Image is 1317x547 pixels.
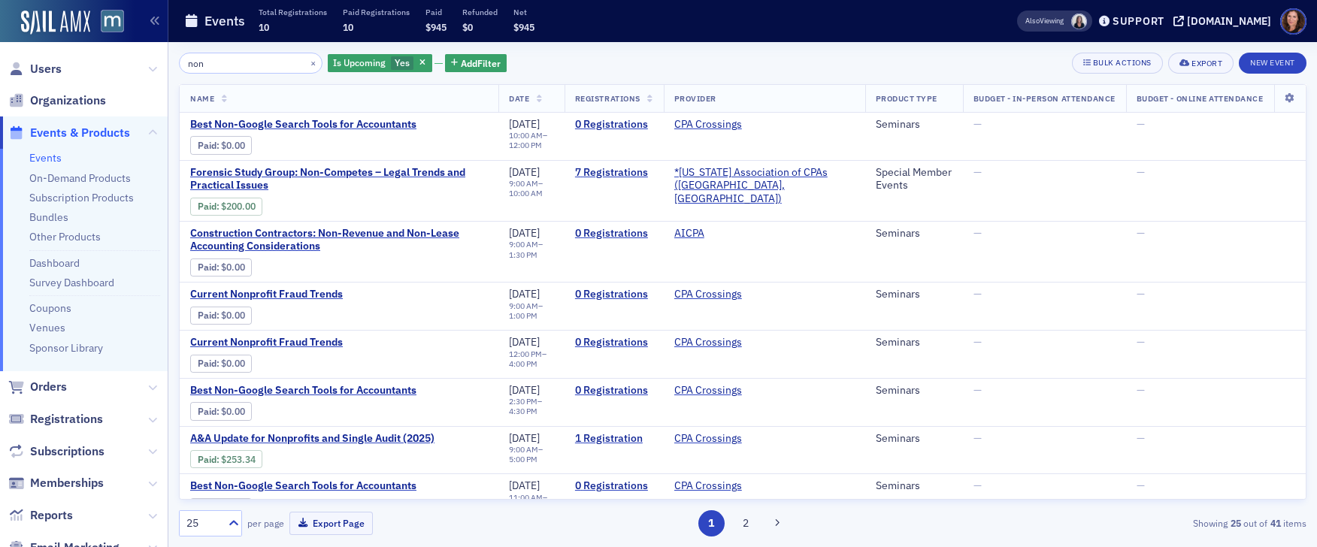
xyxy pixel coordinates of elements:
a: Coupons [29,301,71,315]
div: Paid: 0 - $0 [190,136,252,154]
a: Paid [198,310,216,321]
a: Forensic Study Group: Non-Competes – Legal Trends and Practical Issues [190,166,488,192]
span: Events & Products [30,125,130,141]
time: 4:00 PM [509,358,537,369]
span: : [198,358,221,369]
a: Current Nonprofit Fraud Trends [190,288,443,301]
div: – [509,301,554,321]
span: — [1137,383,1145,397]
span: *Maryland Association of CPAs (Timonium, MD) [674,166,855,206]
a: A&A Update for Nonprofits and Single Audit (2025) [190,432,443,446]
span: [DATE] [509,383,540,397]
a: Dashboard [29,256,80,270]
button: Export [1168,53,1234,74]
div: Seminars [876,288,952,301]
a: Reports [8,507,73,524]
span: CPA Crossings [674,432,769,446]
a: 7 Registrations [575,166,653,180]
span: — [1137,117,1145,131]
span: Memberships [30,475,104,491]
time: 1:00 PM [509,310,537,321]
span: Kelly Brown [1071,14,1087,29]
p: Total Registrations [259,7,327,17]
span: CPA Crossings [674,288,769,301]
span: CPA Crossings [674,336,769,349]
a: CPA Crossings [674,432,742,446]
span: Best Non-Google Search Tools for Accountants [190,479,443,493]
div: Paid: 0 - $0 [190,355,252,373]
time: 12:00 PM [509,349,542,359]
a: Paid [198,201,216,212]
span: : [198,454,221,465]
span: — [973,383,982,397]
div: – [509,349,554,369]
time: 12:00 PM [509,140,542,150]
span: — [1137,287,1145,301]
time: 9:00 AM [509,301,538,311]
span: Registrations [575,93,640,104]
span: — [973,165,982,179]
a: Construction Contractors: Non-Revenue and Non-Lease Accounting Considerations [190,227,488,253]
a: Events [29,151,62,165]
strong: 25 [1228,516,1243,530]
a: 0 Registrations [575,288,653,301]
span: Current Nonprofit Fraud Trends [190,336,443,349]
div: Seminars [876,432,952,446]
span: — [973,287,982,301]
span: CPA Crossings [674,118,769,131]
button: × [307,56,320,69]
span: Best Non-Google Search Tools for Accountants [190,118,443,131]
a: Registrations [8,411,103,428]
div: Paid: 8 - $20000 [190,198,262,216]
img: SailAMX [101,10,124,33]
span: Name [190,93,214,104]
span: [DATE] [509,165,540,179]
span: Product Type [876,93,937,104]
a: Orders [8,379,67,395]
span: Users [30,61,62,77]
time: 9:00 AM [509,239,538,249]
p: Refunded [462,7,498,17]
span: AICPA [674,227,769,240]
div: Paid: 0 - $0 [190,258,252,277]
span: — [973,226,982,240]
a: Paid [198,358,216,369]
div: Support [1113,14,1164,28]
a: Subscriptions [8,443,104,460]
span: [DATE] [509,335,540,349]
p: Net [513,7,534,17]
span: Date [509,93,529,104]
a: Bundles [29,210,68,224]
img: SailAMX [21,11,90,35]
a: 1 Registration [575,432,653,446]
span: Orders [30,379,67,395]
span: Is Upcoming [333,56,386,68]
a: 0 Registrations [575,384,653,397]
span: Organizations [30,92,106,109]
span: — [1137,335,1145,349]
a: *[US_STATE] Association of CPAs ([GEOGRAPHIC_DATA], [GEOGRAPHIC_DATA]) [674,166,855,206]
p: Paid Registrations [343,7,410,17]
div: Seminars [876,336,952,349]
strong: 41 [1267,516,1283,530]
a: New Event [1239,55,1306,68]
a: CPA Crossings [674,479,742,493]
div: – [509,445,554,464]
div: Bulk Actions [1093,59,1152,67]
span: $0.00 [221,358,245,369]
a: Events & Products [8,125,130,141]
a: 0 Registrations [575,479,653,493]
span: $0.00 [221,406,245,417]
span: : [198,406,221,417]
span: Best Non-Google Search Tools for Accountants [190,384,443,397]
a: Users [8,61,62,77]
a: AICPA [674,227,704,240]
span: : [198,310,221,321]
div: Yes [328,54,432,73]
div: [DOMAIN_NAME] [1187,14,1271,28]
a: Paid [198,140,216,151]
